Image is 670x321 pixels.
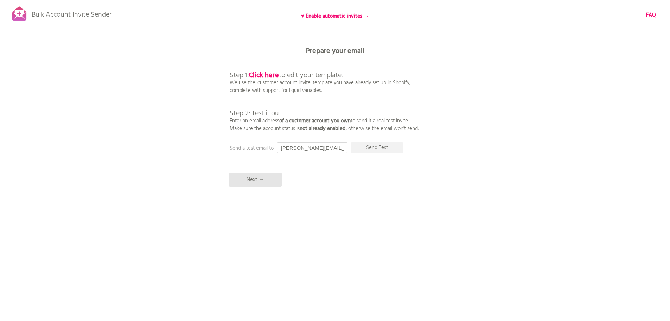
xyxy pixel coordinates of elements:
[229,173,282,187] p: Next →
[300,124,346,133] b: not already enabled
[230,56,419,132] p: We use the 'customer account invite' template you have already set up in Shopify, complete with s...
[646,11,656,19] a: FAQ
[279,117,351,125] b: of a customer account you own
[306,45,364,57] b: Prepare your email
[249,70,279,81] a: Click here
[230,108,282,119] span: Step 2: Test it out.
[301,12,369,20] b: ♥ Enable automatic invites →
[230,70,343,81] span: Step 1: to edit your template.
[351,142,403,153] p: Send Test
[32,4,111,22] p: Bulk Account Invite Sender
[230,144,370,152] p: Send a test email to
